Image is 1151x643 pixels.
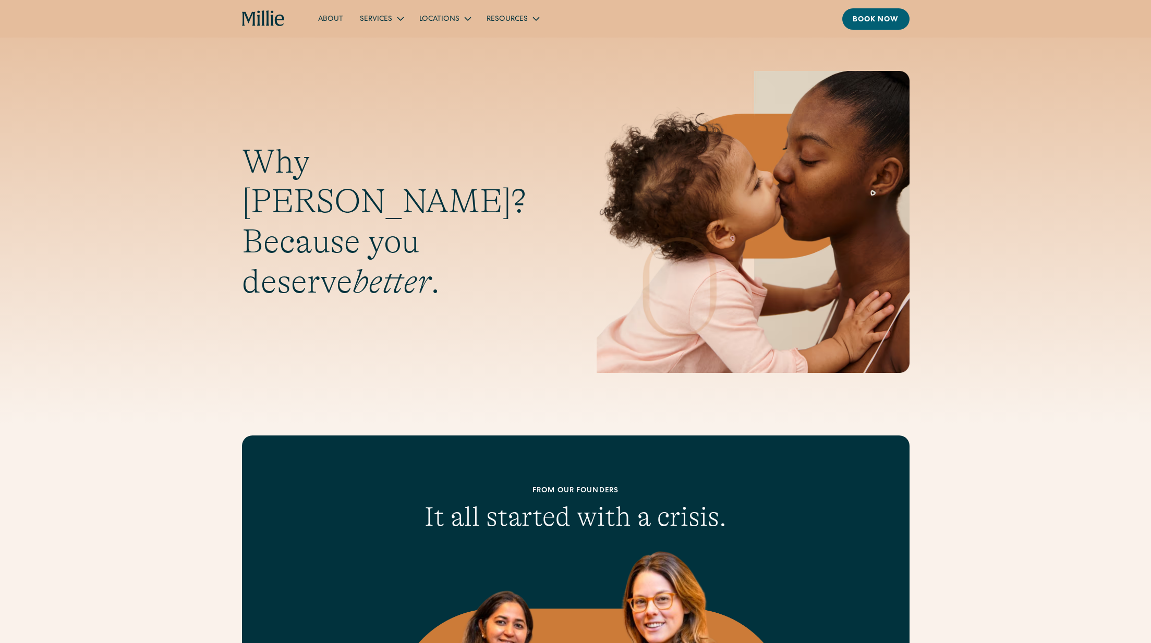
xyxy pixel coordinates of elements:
[597,71,910,373] img: Mother and baby sharing a kiss, highlighting the emotional bond and nurturing care at the heart o...
[242,142,555,302] h1: Why [PERSON_NAME]? Because you deserve .
[842,8,910,30] a: Book now
[419,14,459,25] div: Locations
[310,10,352,27] a: About
[487,14,528,25] div: Resources
[352,10,411,27] div: Services
[478,10,547,27] div: Resources
[853,15,899,26] div: Book now
[309,486,843,496] div: From our founders
[360,14,392,25] div: Services
[353,263,431,300] em: better
[411,10,478,27] div: Locations
[242,10,285,27] a: home
[309,501,843,533] h2: It all started with a crisis.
